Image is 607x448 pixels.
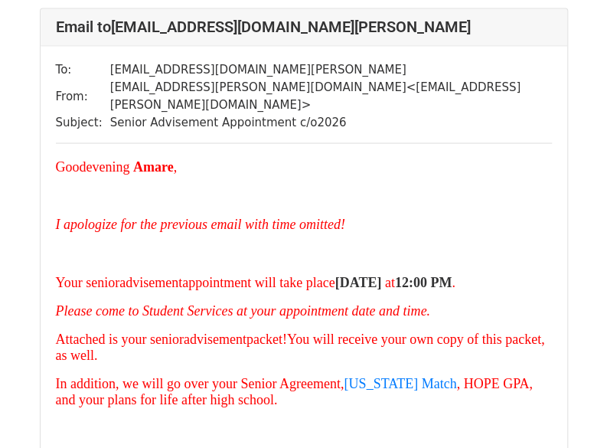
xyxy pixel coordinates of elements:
[56,113,110,131] td: Subject:
[56,331,545,362] span: You will receive your own copy of this packet, as well.
[56,61,110,79] td: To:
[56,331,545,362] font: Attached is your senior packet!
[110,61,552,79] td: [EMAIL_ADDRESS][DOMAIN_NAME][PERSON_NAME]
[385,274,395,289] span: at
[56,375,533,407] font: In addition, we will go over your Senior Agreement, , HOPE GPA, and your plans for life after hig...
[335,274,382,289] font: [DATE]
[56,216,345,231] i: I apologize for the previous email with time omitted!
[110,79,552,113] td: [EMAIL_ADDRESS][PERSON_NAME][DOMAIN_NAME] < [EMAIL_ADDRESS][PERSON_NAME][DOMAIN_NAME] >
[56,18,552,36] h4: Email to [EMAIL_ADDRESS][DOMAIN_NAME][PERSON_NAME]
[133,159,174,174] strong: Amare
[184,331,246,346] span: advisement
[56,159,134,174] span: Good e
[530,374,607,448] iframe: Chat Widget
[395,274,452,289] font: 12:00 PM
[344,375,456,391] a: [US_STATE] Match
[56,302,430,318] em: Please come to Student Services at your appointment date and time.
[119,274,182,289] span: advisement
[452,274,455,289] font: .
[56,79,110,113] td: From:
[93,159,130,174] span: ​vening
[110,113,552,131] td: Senior Advisement Appointment c/o2026
[174,159,178,174] span: ,
[56,274,335,289] span: Your senior appointment will take place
